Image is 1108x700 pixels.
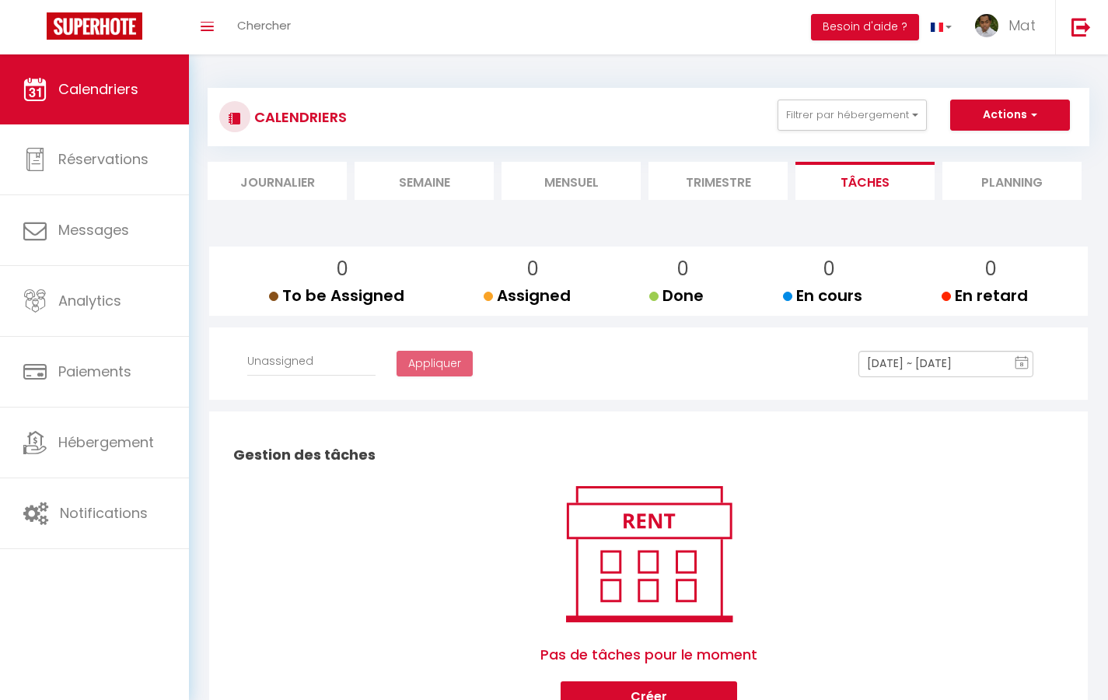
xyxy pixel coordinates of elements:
[502,162,641,200] li: Mensuel
[950,100,1070,131] button: Actions
[58,362,131,381] span: Paiements
[795,162,935,200] li: Tâches
[250,100,347,135] h3: CALENDRIERS
[975,14,998,37] img: ...
[649,285,704,306] span: Done
[12,6,59,53] button: Ouvrir le widget de chat LiveChat
[1071,17,1091,37] img: logout
[795,254,862,284] p: 0
[58,79,138,99] span: Calendriers
[942,285,1028,306] span: En retard
[942,162,1082,200] li: Planning
[778,100,927,131] button: Filtrer par hébergement
[1020,361,1024,368] text: 8
[496,254,571,284] p: 0
[229,431,1068,479] h2: Gestion des tâches
[60,503,148,523] span: Notifications
[1008,16,1036,35] span: Mat
[550,479,748,628] img: rent.png
[47,12,142,40] img: Super Booking
[811,14,919,40] button: Besoin d'aide ?
[208,162,347,200] li: Journalier
[783,285,862,306] span: En cours
[58,291,121,310] span: Analytics
[58,149,149,169] span: Réservations
[237,17,291,33] span: Chercher
[858,351,1033,377] input: Select Date Range
[58,432,154,452] span: Hébergement
[540,628,757,681] span: Pas de tâches pour le moment
[58,220,129,240] span: Messages
[662,254,704,284] p: 0
[397,351,473,377] button: Appliquer
[269,285,404,306] span: To be Assigned
[281,254,404,284] p: 0
[484,285,571,306] span: Assigned
[954,254,1028,284] p: 0
[648,162,788,200] li: Trimestre
[355,162,494,200] li: Semaine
